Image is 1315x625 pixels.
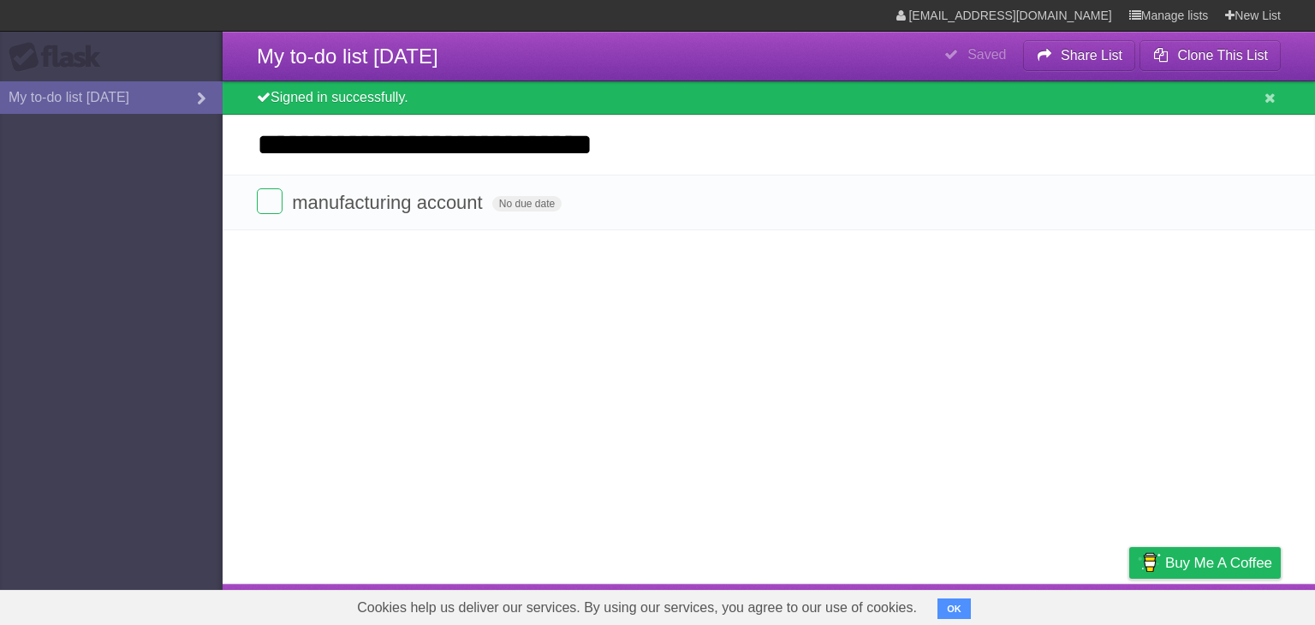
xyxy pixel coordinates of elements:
span: Cookies help us deliver our services. By using our services, you agree to our use of cookies. [340,591,934,625]
b: Saved [967,47,1006,62]
a: Privacy [1107,588,1151,621]
span: manufacturing account [292,192,487,213]
a: Buy me a coffee [1129,547,1281,579]
div: Flask [9,42,111,73]
b: Clone This List [1177,48,1268,62]
span: Buy me a coffee [1165,548,1272,578]
button: Clone This List [1139,40,1281,71]
span: No due date [492,196,562,211]
button: OK [937,598,971,619]
a: Developers [958,588,1027,621]
div: Signed in successfully. [223,81,1315,115]
a: Suggest a feature [1173,588,1281,621]
button: Share List [1023,40,1136,71]
label: Done [257,188,283,214]
img: Buy me a coffee [1138,548,1161,577]
b: Share List [1061,48,1122,62]
a: Terms [1049,588,1086,621]
span: My to-do list [DATE] [257,45,438,68]
a: About [901,588,937,621]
